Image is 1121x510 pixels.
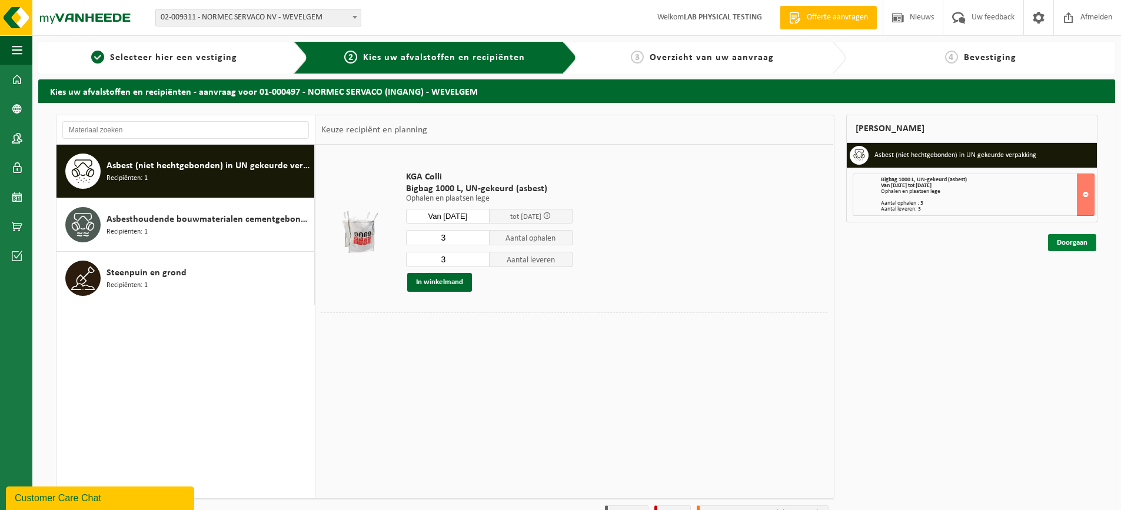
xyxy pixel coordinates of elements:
[1048,234,1096,251] a: Doorgaan
[406,195,573,203] p: Ophalen en plaatsen lege
[846,115,1098,143] div: [PERSON_NAME]
[804,12,871,24] span: Offerte aanvragen
[684,13,762,22] strong: LAB PHYSICAL TESTING
[44,51,284,65] a: 1Selecteer hier een vestiging
[91,51,104,64] span: 1
[406,209,490,224] input: Selecteer datum
[107,212,311,226] span: Asbesthoudende bouwmaterialen cementgebonden (hechtgebonden)
[881,206,1095,212] div: Aantal leveren: 3
[881,176,967,183] span: Bigbag 1000 L, UN-gekeurd (asbest)
[406,183,573,195] span: Bigbag 1000 L, UN-gekeurd (asbest)
[107,159,311,173] span: Asbest (niet hechtgebonden) in UN gekeurde verpakking
[107,280,148,291] span: Recipiënten: 1
[38,79,1115,102] h2: Kies uw afvalstoffen en recipiënten - aanvraag voor 01-000497 - NORMEC SERVACO (INGANG) - WEVELGEM
[56,198,315,252] button: Asbesthoudende bouwmaterialen cementgebonden (hechtgebonden) Recipiënten: 1
[881,182,932,189] strong: Van [DATE] tot [DATE]
[107,173,148,184] span: Recipiënten: 1
[6,484,197,510] iframe: chat widget
[107,266,187,280] span: Steenpuin en grond
[780,6,877,29] a: Offerte aanvragen
[107,226,148,238] span: Recipiënten: 1
[363,53,525,62] span: Kies uw afvalstoffen en recipiënten
[881,201,1095,206] div: Aantal ophalen : 3
[155,9,361,26] span: 02-009311 - NORMEC SERVACO NV - WEVELGEM
[344,51,357,64] span: 2
[407,273,472,292] button: In winkelmand
[650,53,774,62] span: Overzicht van uw aanvraag
[56,252,315,305] button: Steenpuin en grond Recipiënten: 1
[490,252,573,267] span: Aantal leveren
[964,53,1016,62] span: Bevestiging
[156,9,361,26] span: 02-009311 - NORMEC SERVACO NV - WEVELGEM
[945,51,958,64] span: 4
[874,146,1036,165] h3: Asbest (niet hechtgebonden) in UN gekeurde verpakking
[56,145,315,198] button: Asbest (niet hechtgebonden) in UN gekeurde verpakking Recipiënten: 1
[315,115,433,145] div: Keuze recipiënt en planning
[881,189,1095,195] div: Ophalen en plaatsen lege
[510,213,541,221] span: tot [DATE]
[406,171,573,183] span: KGA Colli
[62,121,309,139] input: Materiaal zoeken
[631,51,644,64] span: 3
[490,230,573,245] span: Aantal ophalen
[110,53,237,62] span: Selecteer hier een vestiging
